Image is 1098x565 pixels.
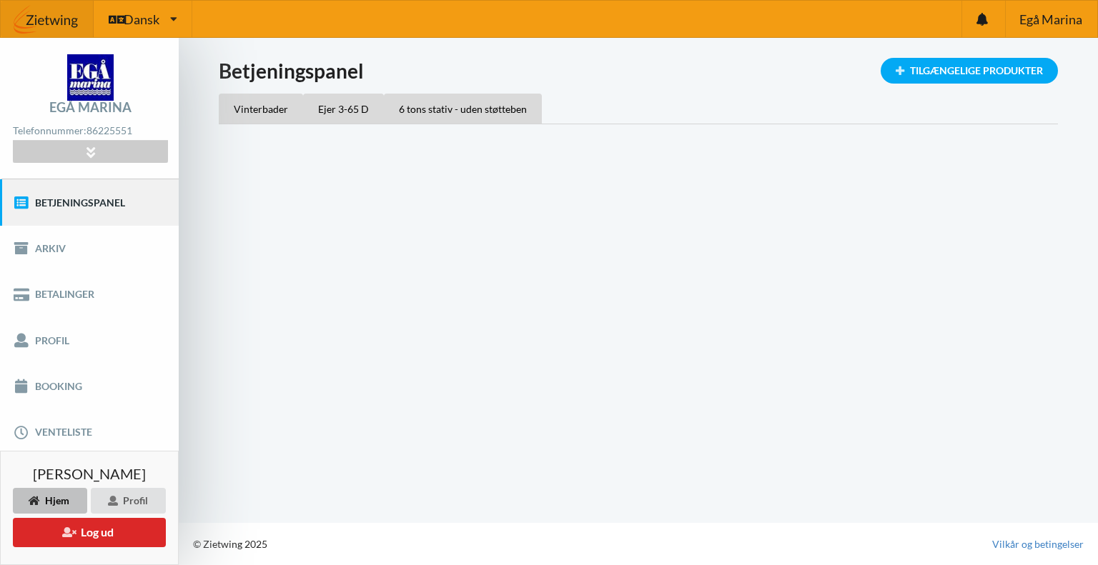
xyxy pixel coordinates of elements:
div: Profil [91,488,166,514]
button: Log ud [13,518,166,547]
div: Vinterbader [219,94,303,124]
div: Tilgængelige Produkter [881,58,1058,84]
span: [PERSON_NAME] [33,466,146,481]
div: Hjem [13,488,87,514]
a: Vilkår og betingelser [992,537,1084,551]
div: Ejer 3-65 D [303,94,384,124]
div: Telefonnummer: [13,121,167,141]
div: 6 tons stativ - uden støtteben [384,94,542,124]
div: Egå Marina [49,101,132,114]
span: Dansk [124,13,159,26]
img: logo [67,54,114,101]
strong: 86225551 [86,124,132,136]
h1: Betjeningspanel [219,58,1058,84]
span: Egå Marina [1019,13,1082,26]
